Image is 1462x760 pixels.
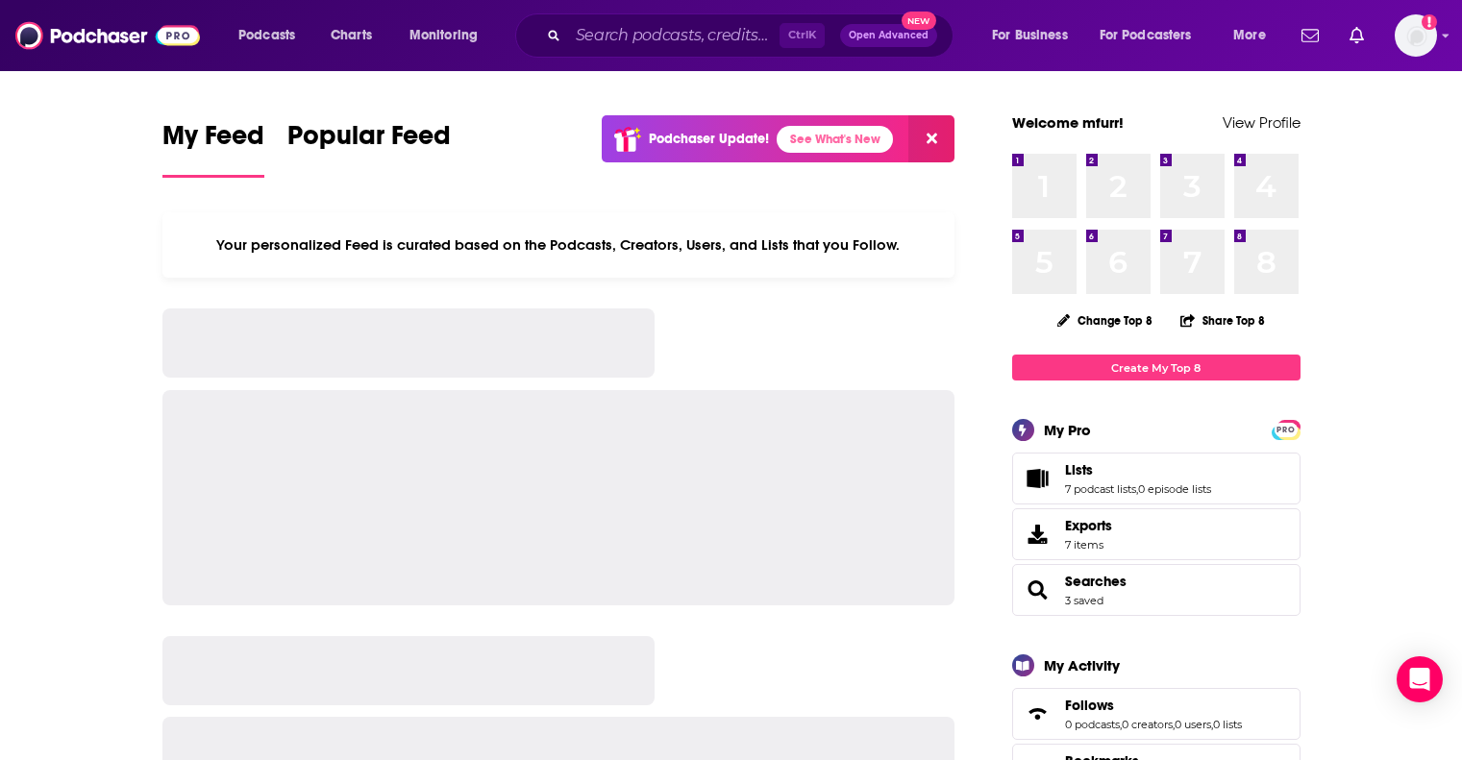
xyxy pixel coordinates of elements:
span: , [1136,482,1138,496]
button: Show profile menu [1395,14,1437,57]
span: , [1120,718,1122,731]
a: Charts [318,20,384,51]
a: Lists [1065,461,1211,478]
a: See What's New [777,126,893,153]
span: 7 items [1065,538,1112,552]
div: Open Intercom Messenger [1397,656,1443,702]
span: Exports [1065,517,1112,534]
button: open menu [1220,20,1290,51]
a: Show notifications dropdown [1342,19,1372,52]
a: 0 lists [1213,718,1242,731]
span: , [1211,718,1213,731]
a: Lists [1019,465,1057,492]
img: Podchaser - Follow, Share and Rate Podcasts [15,17,200,54]
div: Search podcasts, credits, & more... [533,13,972,58]
span: Follows [1065,697,1114,714]
div: My Pro [1044,421,1091,439]
a: Popular Feed [287,119,451,178]
button: open menu [396,20,503,51]
span: Logged in as mfurr [1395,14,1437,57]
a: Exports [1012,508,1301,560]
div: My Activity [1044,656,1120,674]
span: , [1173,718,1175,731]
span: PRO [1275,423,1298,437]
a: 0 users [1175,718,1211,731]
button: Open AdvancedNew [840,24,937,47]
span: New [902,12,936,30]
a: Follows [1019,700,1057,727]
button: open menu [225,20,320,51]
a: Show notifications dropdown [1294,19,1326,52]
span: Podcasts [238,22,295,49]
span: Popular Feed [287,119,451,163]
a: My Feed [162,119,264,178]
span: Follows [1012,688,1301,740]
input: Search podcasts, credits, & more... [568,20,780,51]
svg: Add a profile image [1422,14,1437,30]
span: Monitoring [409,22,478,49]
span: Lists [1065,461,1093,478]
a: Follows [1065,697,1242,714]
a: 0 podcasts [1065,718,1120,731]
a: 3 saved [1065,594,1103,607]
a: Searches [1019,576,1057,603]
button: open menu [979,20,1092,51]
a: Create My Top 8 [1012,355,1301,380]
a: 0 creators [1122,718,1173,731]
span: My Feed [162,119,264,163]
img: User Profile [1395,14,1437,57]
a: 0 episode lists [1138,482,1211,496]
p: Podchaser Update! [649,131,769,147]
a: 7 podcast lists [1065,482,1136,496]
span: Searches [1012,564,1301,616]
button: Change Top 8 [1046,308,1165,332]
span: Lists [1012,453,1301,504]
span: Charts [331,22,372,49]
span: Ctrl K [780,23,825,48]
div: Your personalized Feed is curated based on the Podcasts, Creators, Users, and Lists that you Follow. [162,212,955,278]
span: Open Advanced [849,31,929,40]
a: Welcome mfurr! [1012,113,1124,132]
a: PRO [1275,422,1298,436]
a: Searches [1065,573,1127,590]
span: For Business [992,22,1068,49]
a: View Profile [1223,113,1301,132]
span: Exports [1019,521,1057,548]
span: More [1233,22,1266,49]
span: For Podcasters [1100,22,1192,49]
button: open menu [1087,20,1220,51]
button: Share Top 8 [1179,302,1266,339]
